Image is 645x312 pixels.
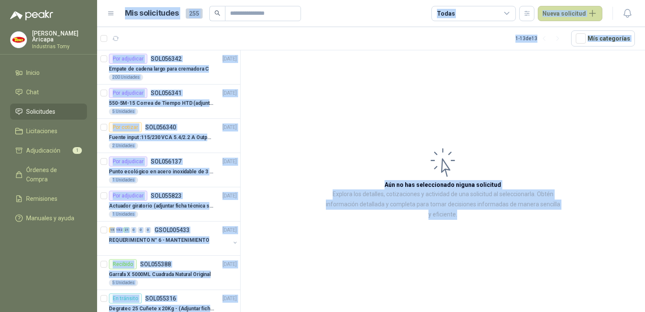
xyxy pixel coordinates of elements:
[26,126,57,136] span: Licitaciones
[109,191,147,201] div: Por adjudicar
[140,261,171,267] p: SOL055388
[10,162,87,187] a: Órdenes de Compra
[26,213,74,223] span: Manuales y ayuda
[109,211,138,218] div: 1 Unidades
[145,227,151,233] div: 0
[222,295,237,303] p: [DATE]
[109,65,209,73] p: Empate de cadena largo para cremadora C
[73,147,82,154] span: 1
[109,271,211,279] p: Garrafa X 5000ML Cuadrada Natural Original
[109,54,147,64] div: Por adjudicar
[109,99,214,107] p: 550-5M-15 Correa de Tiempo HTD (adjuntar ficha y /o imagenes)
[109,279,138,286] div: 5 Unidades
[151,159,182,164] p: SOL056137
[10,123,87,139] a: Licitaciones
[109,236,209,244] p: REQUERIMIENTO N° 6 - MANTENIMIENTO
[109,293,142,304] div: En tránsito
[145,124,176,130] p: SOL056340
[109,122,142,132] div: Por cotizar
[222,260,237,268] p: [DATE]
[123,227,130,233] div: 21
[125,7,179,19] h1: Mis solicitudes
[325,189,561,220] p: Explora los detalles, cotizaciones y actividad de una solicitud al seleccionarla. Obtén informaci...
[10,10,53,20] img: Logo peakr
[26,107,55,116] span: Solicitudes
[214,10,220,16] span: search
[97,119,240,153] a: Por cotizarSOL056340[DATE] Fuente input :115/230 VCA 5.4/2.2 A Output: 24 VDC 10 A 47-63 Hz2 Unid...
[222,226,237,234] p: [DATE]
[10,65,87,81] a: Inicio
[32,44,87,49] p: Industrias Tomy
[515,32,564,45] div: 1 - 13 de 13
[151,56,182,62] p: SOL056342
[222,89,237,97] p: [DATE]
[222,158,237,166] p: [DATE]
[109,74,143,81] div: 200 Unidades
[151,193,182,199] p: SOL055823
[109,108,138,115] div: 5 Unidades
[26,194,57,203] span: Remisiones
[186,8,203,19] span: 255
[109,259,137,269] div: Recibido
[130,227,137,233] div: 0
[538,6,602,21] button: Nueva solicitud
[97,256,240,290] a: RecibidoSOL055388[DATE] Garrafa X 5000ML Cuadrada Natural Original5 Unidades
[97,153,240,187] a: Por adjudicarSOL056137[DATE] Punto ecológico en acero inoxidable de 3 puestos, con capacidad para...
[222,55,237,63] p: [DATE]
[222,192,237,200] p: [DATE]
[97,50,240,85] a: Por adjudicarSOL056342[DATE] Empate de cadena largo para cremadora C200 Unidades
[385,180,501,189] h3: Aún no has seleccionado niguna solicitud
[109,225,238,252] a: 15 152 21 0 0 0 GSOL005433[DATE] REQUERIMIENTO N° 6 - MANTENIMIENTO
[109,156,147,167] div: Por adjudicar
[10,210,87,226] a: Manuales y ayuda
[571,30,635,47] button: Mís categorías
[26,165,79,184] span: Órdenes de Compra
[109,227,115,233] div: 15
[222,123,237,131] p: [DATE]
[151,90,182,96] p: SOL056341
[145,296,176,301] p: SOL055316
[10,84,87,100] a: Chat
[10,191,87,207] a: Remisiones
[26,88,39,97] span: Chat
[26,68,40,77] span: Inicio
[10,104,87,120] a: Solicitudes
[97,187,240,222] a: Por adjudicarSOL055823[DATE] Actuador giratorio (adjuntar ficha técnica si es diferente a festo)1...
[32,30,87,42] p: [PERSON_NAME] Aricapa
[109,202,214,210] p: Actuador giratorio (adjuntar ficha técnica si es diferente a festo)
[11,32,27,48] img: Company Logo
[109,142,138,149] div: 2 Unidades
[109,177,138,183] div: 1 Unidades
[109,88,147,98] div: Por adjudicar
[116,227,122,233] div: 152
[138,227,144,233] div: 0
[97,85,240,119] a: Por adjudicarSOL056341[DATE] 550-5M-15 Correa de Tiempo HTD (adjuntar ficha y /o imagenes)5 Unidades
[437,9,455,18] div: Todas
[109,134,214,142] p: Fuente input :115/230 VCA 5.4/2.2 A Output: 24 VDC 10 A 47-63 Hz
[109,168,214,176] p: Punto ecológico en acero inoxidable de 3 puestos, con capacidad para 121L cada división.
[10,142,87,159] a: Adjudicación1
[26,146,60,155] span: Adjudicación
[154,227,190,233] p: GSOL005433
